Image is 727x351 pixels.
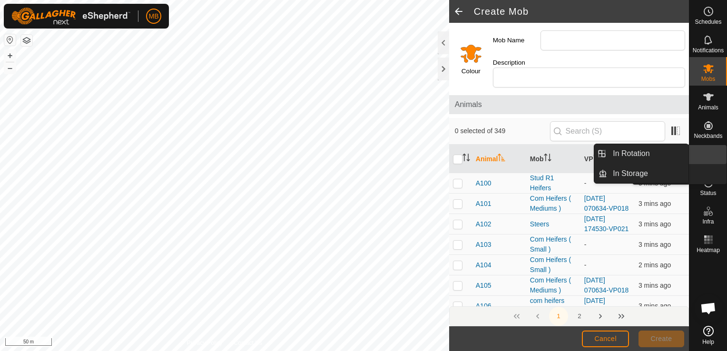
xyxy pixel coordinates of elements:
th: Mob [526,145,580,173]
button: – [4,62,16,74]
span: 15 Sept 2025, 7:06 am [639,241,671,248]
button: + [4,50,16,61]
span: Schedules [695,19,721,25]
button: Reset Map [4,34,16,46]
span: A105 [476,281,491,291]
div: Stud R1 Heifers [530,173,577,193]
span: Create [651,335,672,342]
li: In Rotation [594,144,688,163]
span: A106 [476,301,491,311]
app-display-virtual-paddock-transition: - [584,241,587,248]
button: 1 [549,307,568,326]
a: [DATE] 070634-VP018 [584,276,629,294]
span: A102 [476,219,491,229]
div: Com Heifers ( Small ) [530,255,577,275]
div: Steers [530,219,577,229]
label: Colour [462,67,481,76]
div: Com Heifers ( Mediums ) [530,194,577,214]
button: 2 [570,307,589,326]
label: Mob Name [493,30,540,50]
span: 15 Sept 2025, 7:06 am [639,200,671,207]
a: Help [689,322,727,349]
span: Notifications [693,48,724,53]
th: VP [580,145,635,173]
a: In Storage [607,164,688,183]
span: A103 [476,240,491,250]
span: In Storage [613,168,648,179]
li: In Storage [594,164,688,183]
img: Gallagher Logo [11,8,130,25]
span: In Rotation [613,148,649,159]
p-sorticon: Activate to sort [593,155,601,163]
span: A101 [476,199,491,209]
p-sorticon: Activate to sort [544,155,551,163]
span: A100 [476,178,491,188]
span: Animals [698,105,718,110]
span: Neckbands [694,133,722,139]
button: Next Page [591,307,610,326]
span: Infra [702,219,714,224]
span: 15 Sept 2025, 7:06 am [639,302,671,310]
div: Com Heifers ( Mediums ) [530,275,577,295]
a: Contact Us [234,339,262,347]
app-display-virtual-paddock-transition: - [584,179,587,187]
p-sorticon: Activate to sort [498,155,505,163]
a: [DATE] 065617-VP007 [584,297,629,314]
th: Animal [472,145,526,173]
a: [DATE] 174530-VP021 [584,215,629,233]
span: Help [702,339,714,345]
span: 15 Sept 2025, 7:07 am [639,261,671,269]
div: Com Heifers ( Small ) [530,234,577,254]
a: Privacy Policy [187,339,223,347]
a: In Rotation [607,144,688,163]
div: com heifers (big) [530,296,577,316]
span: 15 Sept 2025, 7:04 am [639,179,671,187]
span: Status [700,190,716,196]
button: Map Layers [21,35,32,46]
label: Description [493,58,540,68]
input: Search (S) [550,121,665,141]
span: MB [149,11,159,21]
button: Create [639,331,684,347]
span: 15 Sept 2025, 7:06 am [639,282,671,289]
span: A104 [476,260,491,270]
span: Cancel [594,335,617,342]
span: Heatmap [697,247,720,253]
span: 0 selected of 349 [455,126,550,136]
span: Mobs [701,76,715,82]
a: [DATE] 070634-VP018 [584,195,629,212]
span: Animals [455,99,683,110]
span: 15 Sept 2025, 7:06 am [639,220,671,228]
div: Open chat [694,294,723,322]
h2: Create Mob [474,6,689,17]
app-display-virtual-paddock-transition: - [584,261,587,269]
p-sorticon: Activate to sort [462,155,470,163]
button: Cancel [582,331,629,347]
button: Last Page [612,307,631,326]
